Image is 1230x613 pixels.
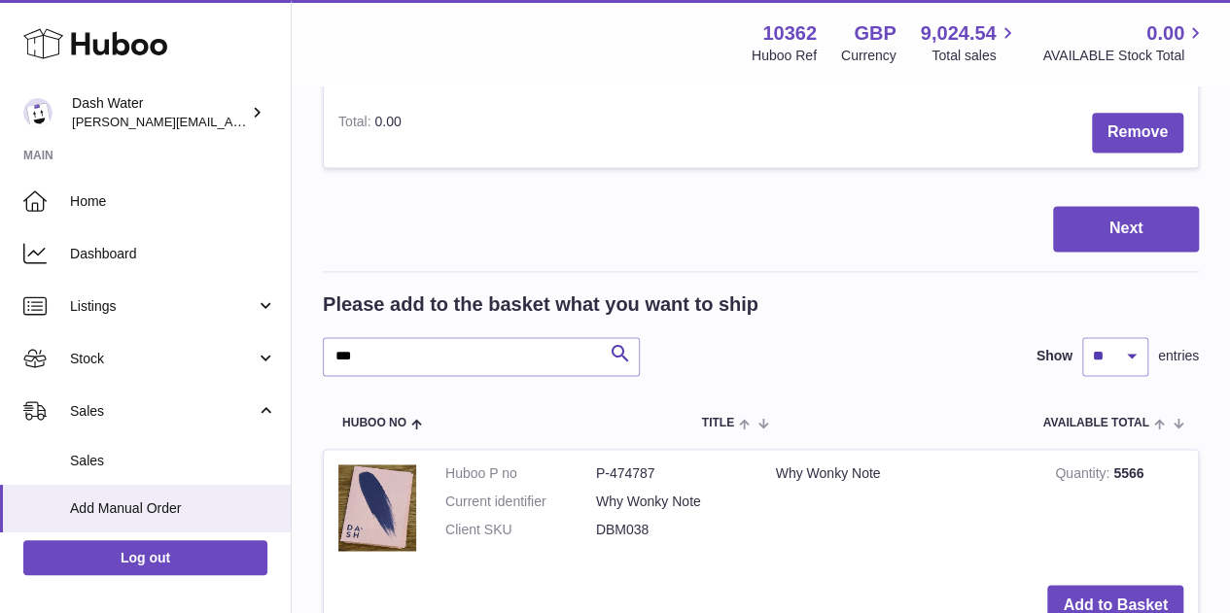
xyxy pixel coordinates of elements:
[761,450,1041,569] td: Why Wonky Note
[854,20,896,47] strong: GBP
[921,20,997,47] span: 9,024.54
[1043,417,1149,429] span: AVAILABLE Total
[1040,450,1198,569] td: 5566
[374,114,401,129] span: 0.00
[70,192,276,211] span: Home
[72,94,247,131] div: Dash Water
[445,521,596,539] dt: Client SKU
[72,114,390,129] span: [PERSON_NAME][EMAIL_ADDRESS][DOMAIN_NAME]
[338,114,374,134] label: Total
[762,20,817,47] strong: 10362
[596,493,747,511] dd: Why Wonky Note
[342,417,406,429] span: Huboo no
[1092,113,1183,153] button: Remove
[1158,347,1199,365] span: entries
[1042,20,1207,65] a: 0.00 AVAILABLE Stock Total
[445,493,596,511] dt: Current identifier
[23,98,53,127] img: james@dash-water.com
[841,47,896,65] div: Currency
[70,297,256,316] span: Listings
[445,464,596,483] dt: Huboo P no
[702,417,734,429] span: Title
[70,402,256,421] span: Sales
[752,47,817,65] div: Huboo Ref
[596,521,747,539] dd: DBM038
[23,540,267,575] a: Log out
[1146,20,1184,47] span: 0.00
[70,499,276,518] span: Add Manual Order
[323,291,758,318] h2: Please add to the basket what you want to ship
[921,20,1019,65] a: 9,024.54 Total sales
[70,350,256,368] span: Stock
[70,245,276,263] span: Dashboard
[596,464,747,483] dd: P-474787
[1042,47,1207,65] span: AVAILABLE Stock Total
[338,464,416,550] img: Why Wonky Note
[1053,206,1199,252] button: Next
[1055,465,1113,486] strong: Quantity
[70,452,276,470] span: Sales
[1037,347,1072,365] label: Show
[931,47,1018,65] span: Total sales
